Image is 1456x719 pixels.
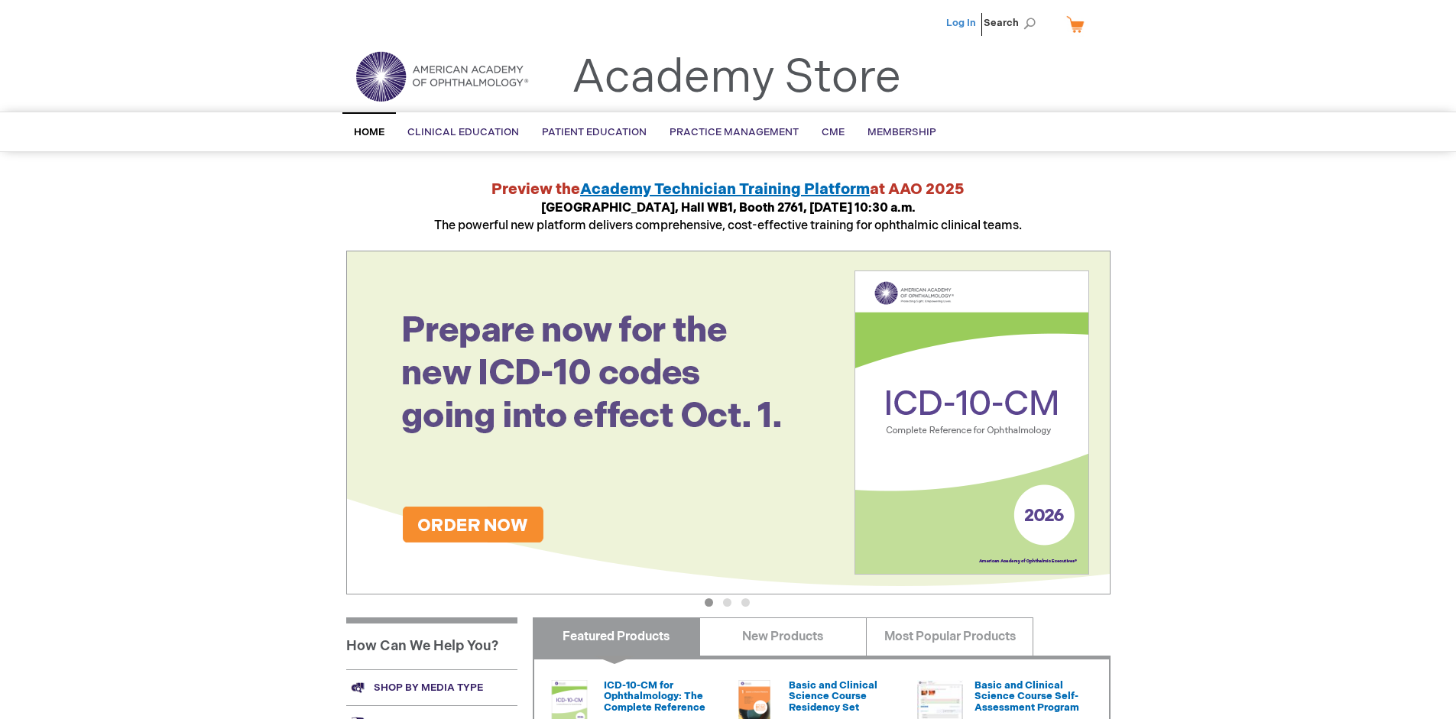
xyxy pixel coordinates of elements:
[541,201,916,215] strong: [GEOGRAPHIC_DATA], Hall WB1, Booth 2761, [DATE] 10:30 a.m.
[407,126,519,138] span: Clinical Education
[789,679,877,714] a: Basic and Clinical Science Course Residency Set
[822,126,845,138] span: CME
[866,617,1033,656] a: Most Popular Products
[699,617,867,656] a: New Products
[984,8,1042,38] span: Search
[533,617,700,656] a: Featured Products
[434,201,1022,233] span: The powerful new platform delivers comprehensive, cost-effective training for ophthalmic clinical...
[491,180,965,199] strong: Preview the at AAO 2025
[354,126,384,138] span: Home
[705,598,713,607] button: 1 of 3
[346,669,517,705] a: Shop by media type
[542,126,647,138] span: Patient Education
[723,598,731,607] button: 2 of 3
[604,679,705,714] a: ICD-10-CM for Ophthalmology: The Complete Reference
[580,180,870,199] a: Academy Technician Training Platform
[946,17,976,29] a: Log In
[867,126,936,138] span: Membership
[974,679,1079,714] a: Basic and Clinical Science Course Self-Assessment Program
[670,126,799,138] span: Practice Management
[346,617,517,669] h1: How Can We Help You?
[741,598,750,607] button: 3 of 3
[572,50,901,105] a: Academy Store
